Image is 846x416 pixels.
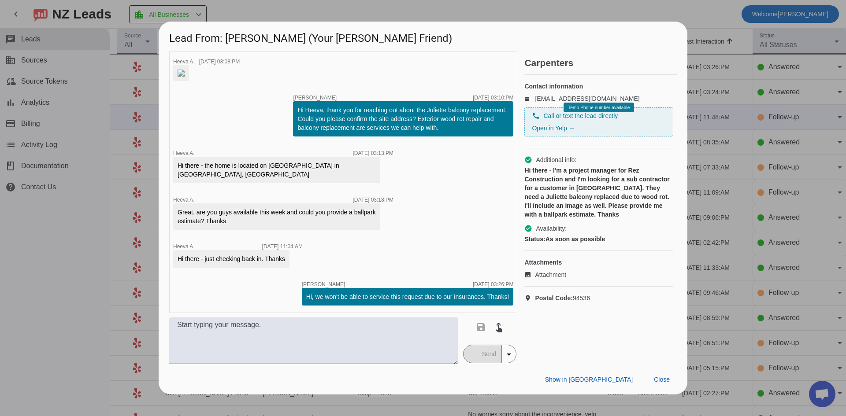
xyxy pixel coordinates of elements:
span: Call or text the lead directly [543,111,618,120]
div: Great, are you guys available this week and could you provide a ballpark estimate? Thanks [178,208,376,225]
div: Hi there - I'm a project manager for Rez Construction and I'm looking for a sub contractor for a ... [524,166,673,219]
mat-icon: check_circle [524,156,532,164]
mat-icon: phone [532,112,540,120]
span: [PERSON_NAME] [302,282,345,287]
strong: Status: [524,236,545,243]
div: [DATE] 03:13:PM [353,151,393,156]
span: Show in [GEOGRAPHIC_DATA] [545,376,633,383]
mat-icon: arrow_drop_down [504,349,514,360]
div: [DATE] 03:26:PM [473,282,513,287]
mat-icon: location_on [524,295,535,302]
div: [DATE] 03:10:PM [473,95,513,100]
mat-icon: check_circle [524,225,532,232]
span: Heeva A. [173,243,195,250]
div: Hi there - the home is located on [GEOGRAPHIC_DATA] in [GEOGRAPHIC_DATA], [GEOGRAPHIC_DATA] [178,161,376,179]
mat-icon: image [524,271,535,278]
span: 94536 [535,294,590,302]
a: Attachment [524,270,673,279]
h1: Lead From: [PERSON_NAME] (Your [PERSON_NAME] Friend) [159,22,687,51]
div: Hi, we won't be able to service this request due to our insurances. Thanks! [306,292,509,301]
span: [PERSON_NAME] [293,95,337,100]
img: EioZRboMTiqGG1OIlorexg [178,70,185,77]
h4: Contact information [524,82,673,91]
mat-icon: touch_app [493,322,504,332]
span: Temp Phone number available [568,105,630,110]
span: Heeva A. [173,197,195,203]
strong: Postal Code: [535,295,573,302]
span: Availability: [536,224,567,233]
div: Hi Heeva, thank you for reaching out about the Juliette balcony replacement. Could you please con... [297,106,509,132]
div: [DATE] 11:04:AM [262,244,303,249]
span: Close [654,376,670,383]
a: [EMAIL_ADDRESS][DOMAIN_NAME] [535,95,639,102]
span: Heeva A. [173,150,195,156]
span: Additional info: [536,155,576,164]
button: Close [647,372,677,387]
mat-icon: email [524,96,535,101]
div: Hi there - just checking back in. Thanks [178,254,285,263]
h2: Carpenters [524,59,677,67]
a: Open in Yelp → [532,125,575,132]
span: Heeva A. [173,59,195,65]
div: [DATE] 03:18:PM [353,197,393,202]
div: As soon as possible [524,235,673,243]
div: [DATE] 03:08:PM [199,59,240,64]
h4: Attachments [524,258,673,267]
button: Show in [GEOGRAPHIC_DATA] [538,372,640,387]
span: Attachment [535,270,566,279]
